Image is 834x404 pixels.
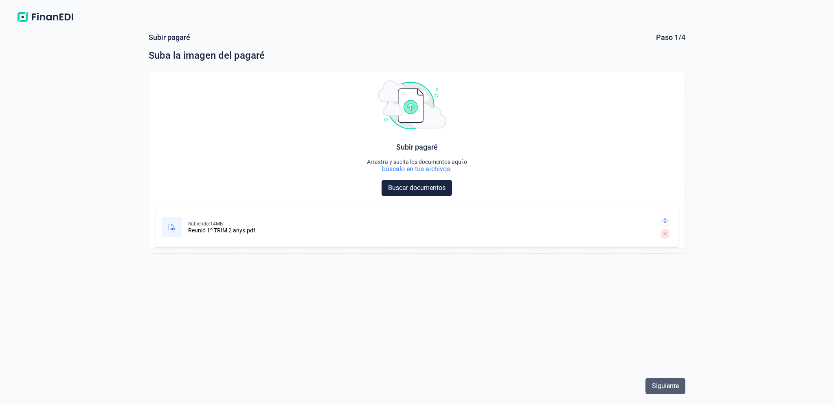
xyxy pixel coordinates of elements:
[149,33,190,42] div: Subir pagaré
[188,221,255,227] div: Subiendo: 14MB
[382,180,452,196] button: Buscar documentos
[645,378,685,394] button: Siguiente
[388,183,446,193] span: Buscar documentos
[396,142,438,152] div: Subir pagaré
[382,165,452,173] div: búscalo en tus archivos.
[652,381,679,391] span: Siguiente
[656,33,685,42] div: Paso 1/4
[367,165,467,173] div: búscalo en tus archivos.
[149,49,685,62] div: Suba la imagen del pagaré
[378,80,446,129] img: upload img
[367,159,467,165] div: Arrastra y suelta los documentos aquí o
[188,227,255,234] div: Reunió 1º TRIM 2 anys.pdf
[13,10,77,24] img: Logo de aplicación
